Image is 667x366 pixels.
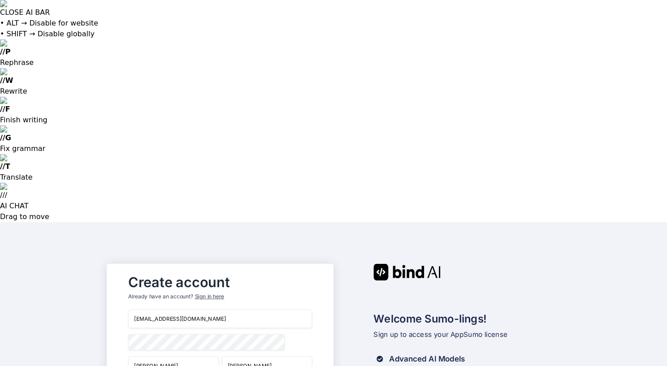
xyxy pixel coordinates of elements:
div: Sign in here [195,293,224,300]
h2: Welcome Sumo-lings! [373,311,560,327]
p: Already have an account? [128,293,312,300]
input: Email [128,310,312,328]
p: Sign up to access your AppSumo license [373,329,560,340]
h2: Create account [128,276,312,288]
img: Bind AI logo [373,264,441,280]
h3: Advanced AI Models [389,353,560,364]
